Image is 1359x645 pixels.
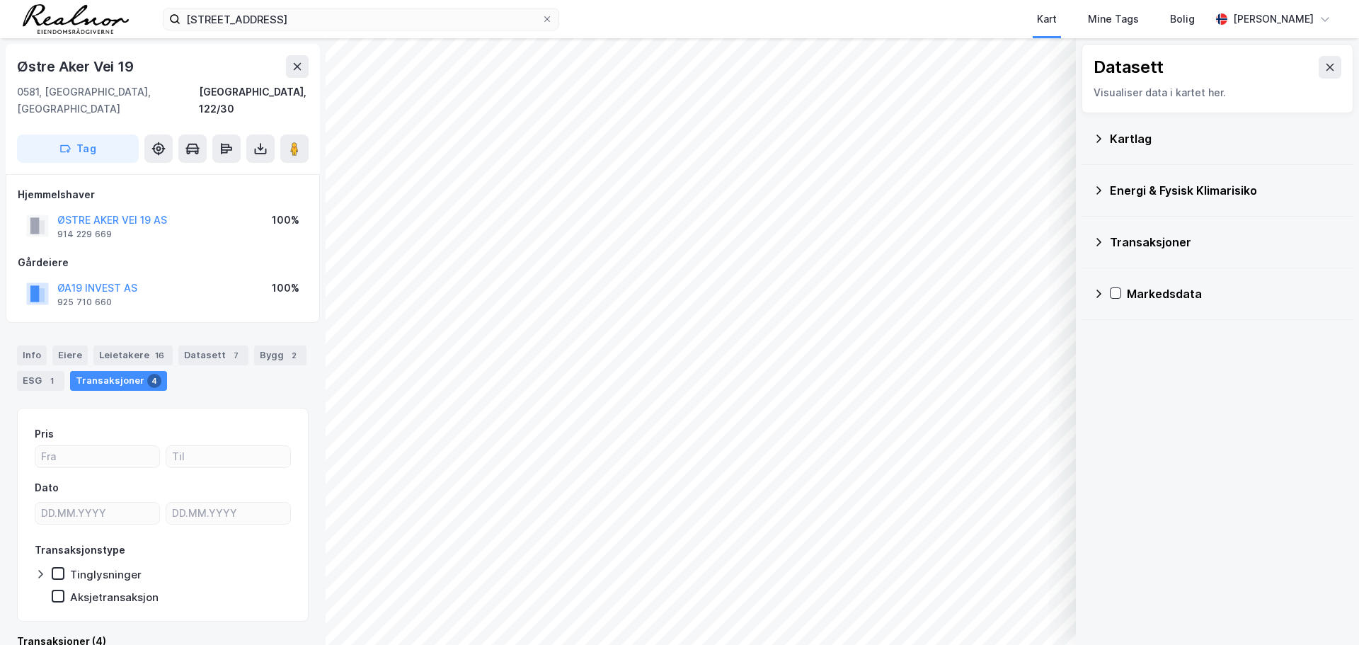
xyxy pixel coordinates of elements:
[35,446,159,467] input: Fra
[180,8,541,30] input: Søk på adresse, matrikkel, gårdeiere, leietakere eller personer
[1110,182,1342,199] div: Energi & Fysisk Klimarisiko
[147,374,161,388] div: 4
[1110,234,1342,251] div: Transaksjoner
[287,348,301,363] div: 2
[166,446,290,467] input: Til
[57,229,112,240] div: 914 229 669
[152,348,167,363] div: 16
[1088,11,1139,28] div: Mine Tags
[1288,577,1359,645] iframe: Chat Widget
[166,503,290,524] input: DD.MM.YYYY
[35,542,125,559] div: Transaksjonstype
[1037,11,1057,28] div: Kart
[35,479,59,496] div: Dato
[1288,577,1359,645] div: Kontrollprogram for chat
[93,346,173,365] div: Leietakere
[18,186,308,203] div: Hjemmelshaver
[199,84,309,118] div: [GEOGRAPHIC_DATA], 122/30
[23,4,129,34] img: realnor-logo.934646d98de889bb5806.png
[178,346,248,365] div: Datasett
[272,212,299,229] div: 100%
[70,371,167,391] div: Transaksjoner
[35,426,54,443] div: Pris
[35,503,159,524] input: DD.MM.YYYY
[272,280,299,297] div: 100%
[17,84,199,118] div: 0581, [GEOGRAPHIC_DATA], [GEOGRAPHIC_DATA]
[1233,11,1314,28] div: [PERSON_NAME]
[17,371,64,391] div: ESG
[1110,130,1342,147] div: Kartlag
[17,135,139,163] button: Tag
[1094,84,1341,101] div: Visualiser data i kartet her.
[254,346,306,365] div: Bygg
[1170,11,1195,28] div: Bolig
[229,348,243,363] div: 7
[70,568,142,581] div: Tinglysninger
[70,590,159,604] div: Aksjetransaksjon
[17,55,137,78] div: Østre Aker Vei 19
[52,346,88,365] div: Eiere
[57,297,112,308] div: 925 710 660
[1127,285,1342,302] div: Markedsdata
[1094,56,1164,79] div: Datasett
[18,254,308,271] div: Gårdeiere
[17,346,47,365] div: Info
[45,374,59,388] div: 1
